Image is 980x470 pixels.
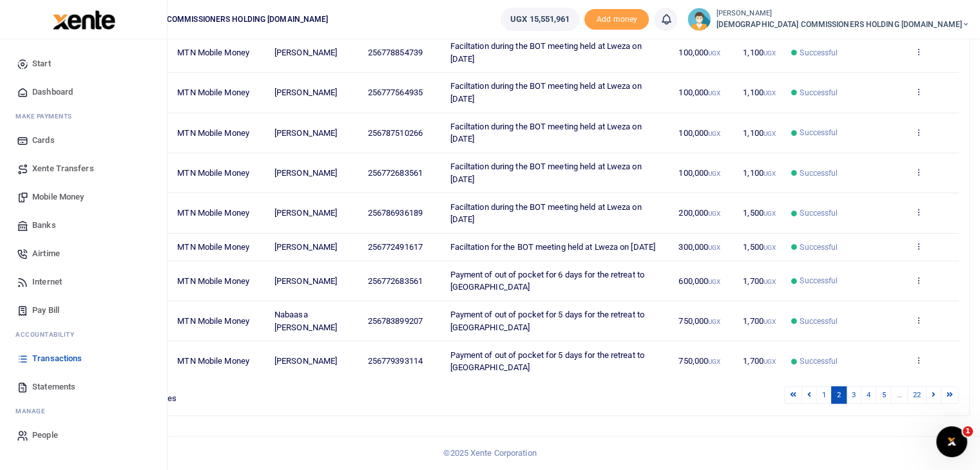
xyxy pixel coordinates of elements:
span: Dashboard [32,86,73,99]
span: [DEMOGRAPHIC_DATA] COMMISSIONERS HOLDING [DOMAIN_NAME] [77,14,333,25]
a: 3 [846,386,861,404]
a: Dashboard [10,78,157,106]
span: Transactions [32,352,82,365]
small: UGX [764,210,776,217]
small: UGX [708,210,720,217]
li: Ac [10,324,157,344]
span: 256779393114 [368,356,423,366]
span: MTN Mobile Money [177,242,249,252]
span: Faciltation during the BOT meeting held at Lweza on [DATE] [450,162,641,184]
span: Mobile Money [32,191,84,203]
span: Airtime [32,247,60,260]
span: Cards [32,134,55,147]
span: 100,000 [678,168,720,178]
small: UGX [764,278,776,285]
li: Wallet ballance [495,8,584,31]
a: 1 [816,386,832,404]
span: MTN Mobile Money [177,88,249,97]
img: logo-large [53,10,115,30]
span: Start [32,57,51,70]
a: Transactions [10,344,157,373]
span: Payment of out of pocket for 6 days for the retreat to [GEOGRAPHIC_DATA] [450,270,644,292]
span: 750,000 [678,316,720,326]
small: UGX [708,318,720,325]
span: Successful [800,87,838,99]
span: [PERSON_NAME] [274,48,337,57]
span: Xente Transfers [32,162,94,175]
a: 22 [907,386,927,404]
a: Xente Transfers [10,155,157,183]
span: 256777564935 [368,88,423,97]
span: Successful [800,241,838,253]
span: 256783899207 [368,316,423,326]
li: M [10,401,157,421]
small: UGX [708,278,720,285]
li: Toup your wallet [584,9,649,30]
small: UGX [708,89,720,97]
span: 300,000 [678,242,720,252]
span: MTN Mobile Money [177,356,249,366]
small: UGX [764,130,776,137]
span: 200,000 [678,208,720,218]
a: Statements [10,373,157,401]
span: Successful [800,315,838,327]
span: 1,100 [743,88,776,97]
span: 1,100 [743,48,776,57]
span: Statements [32,381,75,393]
span: 100,000 [678,88,720,97]
span: ake Payments [22,111,72,121]
span: 600,000 [678,276,720,286]
span: 256772491617 [368,242,423,252]
span: 1 [963,426,973,437]
small: UGX [708,50,720,57]
span: Faciltation during the BOT meeting held at Lweza on [DATE] [450,41,641,64]
span: Successful [800,207,838,219]
span: [DEMOGRAPHIC_DATA] COMMISSIONERS HOLDING [DOMAIN_NAME] [716,19,970,30]
span: Pay Bill [32,304,59,317]
small: UGX [764,358,776,365]
span: Banks [32,219,56,232]
small: UGX [764,89,776,97]
span: 100,000 [678,128,720,138]
small: UGX [708,130,720,137]
span: anage [22,406,46,416]
small: UGX [764,244,776,251]
span: Nabaasa [PERSON_NAME] [274,310,337,332]
a: 5 [876,386,891,404]
a: Internet [10,268,157,296]
span: 1,100 [743,168,776,178]
span: Faciltation during the BOT meeting held at Lweza on [DATE] [450,122,641,144]
small: UGX [708,170,720,177]
span: Internet [32,276,62,288]
span: Successful [800,275,838,287]
span: Add money [584,9,649,30]
a: 4 [861,386,876,404]
li: M [10,106,157,126]
span: [PERSON_NAME] [274,208,337,218]
span: Faciltation for the BOT meeting held at Lweza on [DATE] [450,242,655,252]
span: Successful [800,167,838,179]
span: [PERSON_NAME] [274,88,337,97]
a: Pay Bill [10,296,157,324]
a: logo-small logo-large logo-large [52,14,115,24]
small: UGX [708,244,720,251]
a: UGX 15,551,961 [501,8,579,31]
span: UGX 15,551,961 [510,13,570,26]
span: [PERSON_NAME] [274,276,337,286]
a: profile-user [PERSON_NAME] [DEMOGRAPHIC_DATA] COMMISSIONERS HOLDING [DOMAIN_NAME] [687,8,970,31]
span: Successful [800,355,838,367]
span: 256778854739 [368,48,423,57]
span: Payment of out of pocket for 5 days for the retreat to [GEOGRAPHIC_DATA] [450,310,644,332]
img: profile-user [687,8,711,31]
a: Mobile Money [10,183,157,211]
span: Faciltation during the BOT meeting held at Lweza on [DATE] [450,202,641,225]
span: [PERSON_NAME] [274,168,337,178]
div: Showing 11 to 20 of 217 entries [60,385,429,405]
a: Airtime [10,240,157,268]
span: 1,700 [743,276,776,286]
span: Successful [800,47,838,59]
span: countability [25,330,74,339]
a: Banks [10,211,157,240]
iframe: Intercom live chat [936,426,967,457]
a: Add money [584,14,649,23]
